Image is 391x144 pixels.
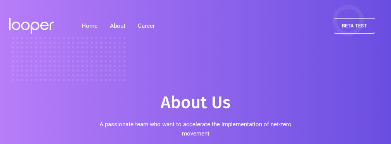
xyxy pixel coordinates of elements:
[104,18,132,34] div: About
[75,18,104,34] a: Home
[132,18,161,34] a: Career
[85,120,306,138] p: A passionate team who want to accelerate the implementation of net-zero movement
[110,21,125,30] div: About
[161,92,231,114] h1: About Us
[334,18,375,34] a: beta test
